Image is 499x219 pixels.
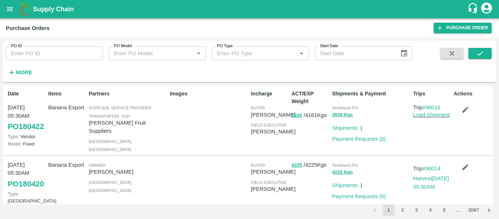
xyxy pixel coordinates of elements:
span: Tembhurni PH [332,106,358,110]
button: More [6,66,34,79]
p: [PERSON_NAME] [251,111,296,119]
nav: pagination navigation [368,204,496,216]
button: 4225 Kgs [332,168,353,177]
span: [GEOGRAPHIC_DATA] , [GEOGRAPHIC_DATA] [89,139,132,152]
a: #90016 [422,105,441,110]
span: buyer [251,106,265,110]
span: Type: [8,191,19,197]
p: Trip [413,165,451,173]
button: Go to page 2 [397,204,408,216]
label: PO Type [217,43,233,49]
p: Vendor [8,133,45,140]
div: customer-support [467,3,480,16]
span: Tembhurni PH [332,163,358,167]
input: Enter PO Type [214,49,295,58]
span: Farmer [89,163,106,167]
span: buyer [251,163,265,167]
div: | [358,121,362,132]
button: Go to page 2067 [466,204,481,216]
strong: More [16,69,32,75]
p: Trip [413,103,451,112]
a: Load Shipment [413,112,450,118]
button: Go to page 3 [411,204,422,216]
p: Banana Export [48,161,86,169]
button: Go to page 4 [424,204,436,216]
p: Items [48,90,86,98]
a: PO180422 [8,120,44,133]
button: open drawer [1,1,18,18]
span: [GEOGRAPHIC_DATA] , [GEOGRAPHIC_DATA] [89,180,132,193]
div: Purchase Orders [6,23,50,33]
button: 3926 Kgs [332,111,353,119]
input: Start Date [315,46,395,60]
a: PO180420 [8,177,44,190]
a: Supply Chain [33,4,467,14]
p: / 4161 Kgs [292,111,329,120]
p: [PERSON_NAME] [89,168,167,176]
button: page 1 [383,204,395,216]
span: Supplier, Service Provider, Transporter, FGP [89,106,152,118]
p: [GEOGRAPHIC_DATA] [8,190,45,204]
label: PO ID [11,43,22,49]
p: [PERSON_NAME] [251,128,296,136]
p: Banana Export [48,103,86,112]
a: Shipments [332,182,358,188]
p: Actions [454,90,491,98]
a: #90014 [422,166,441,171]
p: Trips [413,90,451,98]
button: Open [194,49,203,58]
p: ACT/EXP Weight [292,90,329,105]
span: field executive [251,180,287,185]
p: Fixed [8,140,45,147]
p: [PERSON_NAME] [251,185,296,193]
p: [DATE] 05:30AM [8,161,45,177]
span: field executive [251,123,287,127]
a: Harvest[DATE] 05:30AM [413,175,449,189]
span: Model: [8,141,22,147]
input: Enter PO Model [111,49,192,58]
p: Date [8,90,45,98]
input: Enter PO ID [6,46,103,60]
a: Shipments [332,125,358,131]
p: Shipments & Payment [332,90,410,98]
a: Purchase Order [434,23,492,33]
label: Start Date [320,43,338,49]
p: Images [170,90,248,98]
button: 3926 [292,112,302,120]
label: PO Model [114,43,132,49]
button: 4225 [292,161,302,170]
p: / 4225 Kgs [292,161,329,169]
div: account of current user [480,1,493,17]
button: Choose date [397,46,411,60]
span: Type: [8,134,19,139]
p: [PERSON_NAME] Fruit Suppliers [89,119,167,135]
b: Supply Chain [33,5,74,13]
button: Go to page 5 [438,204,450,216]
p: Incharge [251,90,289,98]
button: Open [297,49,306,58]
p: [DATE] 05:30AM [8,103,45,120]
div: … [452,207,464,214]
img: logo [18,2,33,16]
a: Payment Requests (0) [332,193,386,199]
a: Payment Requests (0) [332,136,386,142]
div: | [358,178,362,189]
p: Partners [89,90,167,98]
button: Go to next page [483,204,495,216]
p: [PERSON_NAME] [251,168,296,176]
